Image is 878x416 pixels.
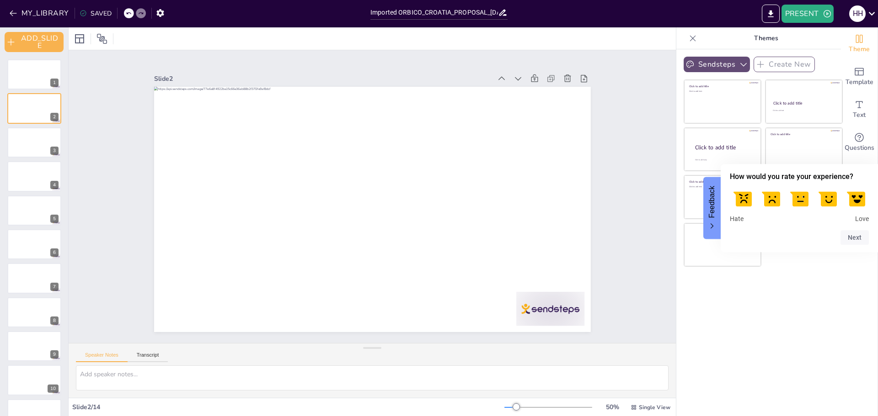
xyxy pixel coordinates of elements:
[853,110,866,120] span: Text
[730,215,744,223] span: Hate
[50,147,59,155] div: 3
[855,215,869,223] span: Love
[708,186,716,218] span: Feedback
[7,6,73,21] button: MY_LIBRARY
[841,230,869,245] button: Next question
[639,404,670,411] span: Single View
[7,365,61,395] div: 10
[730,171,869,182] h2: How would you rate your experience? Select an option from 1 to 5, with 1 being Hate and 5 being Love
[7,263,61,293] div: 7
[50,215,59,223] div: 5
[849,5,866,22] div: h h
[7,59,61,90] div: https://cdn.sendsteps.com/images/logo/sendsteps_logo_white.pnghttps://cdn.sendsteps.com/images/lo...
[50,248,59,257] div: 6
[689,186,710,188] div: Click to add text
[7,297,61,327] div: 8
[721,164,878,253] div: How would you rate your experience? Select an option from 1 to 5, with 1 being Hate and 5 being Love
[689,90,755,93] div: Click to add text
[50,283,59,291] div: 7
[7,195,61,226] div: https://cdn.sendsteps.com/images/logo/sendsteps_logo_white.pnghttps://cdn.sendsteps.com/images/lo...
[50,316,59,325] div: 8
[849,5,866,23] button: h h
[50,181,59,189] div: 4
[128,352,168,362] button: Transcript
[703,177,721,239] button: Feedback - Hide survey
[154,74,492,83] div: Slide 2
[762,5,780,23] button: EXPORT_TO_POWERPOINT
[841,93,878,126] div: Add text boxes
[7,93,61,123] div: https://cdn.sendsteps.com/images/logo/sendsteps_logo_white.pnghttps://cdn.sendsteps.com/images/lo...
[5,32,64,52] button: ADD_SLIDE
[846,77,873,87] span: Template
[771,132,836,136] div: Click to add title
[730,186,869,223] div: How would you rate your experience? Select an option from 1 to 5, with 1 being Hate and 5 being Love
[700,27,832,49] p: Themes
[773,110,834,112] div: Click to add text
[684,57,750,72] button: Sendsteps
[782,5,834,23] button: PRESENT
[80,9,112,18] div: SAVED
[841,159,878,192] div: Add images, graphics, shapes or video
[96,33,107,44] span: Position
[773,100,834,106] div: Click to add title
[370,6,498,19] input: INSERT_TITLE
[7,161,61,191] div: https://cdn.sendsteps.com/images/logo/sendsteps_logo_white.pnghttps://cdn.sendsteps.com/images/lo...
[845,143,874,153] span: Questions
[689,84,755,88] div: Click to add title
[695,144,754,152] div: Click to add title
[50,350,59,358] div: 9
[841,60,878,93] div: Add ready made slides
[72,32,87,46] div: Layout
[50,79,59,87] div: 1
[48,384,59,393] div: 10
[841,27,878,60] div: Change the overall theme
[7,331,61,361] div: 9
[601,403,623,411] div: 50 %
[7,127,61,158] div: https://cdn.sendsteps.com/images/logo/sendsteps_logo_white.pnghttps://cdn.sendsteps.com/images/lo...
[7,229,61,259] div: https://cdn.sendsteps.com/images/logo/sendsteps_logo_white.pnghttps://cdn.sendsteps.com/images/lo...
[695,159,753,161] div: Click to add body
[689,180,755,184] div: Click to add title
[841,126,878,159] div: Get real-time input from your audience
[849,44,870,54] span: Theme
[754,57,815,72] button: Create New
[72,403,504,411] div: Slide 2 / 14
[76,352,128,362] button: Speaker Notes
[50,113,59,121] div: 2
